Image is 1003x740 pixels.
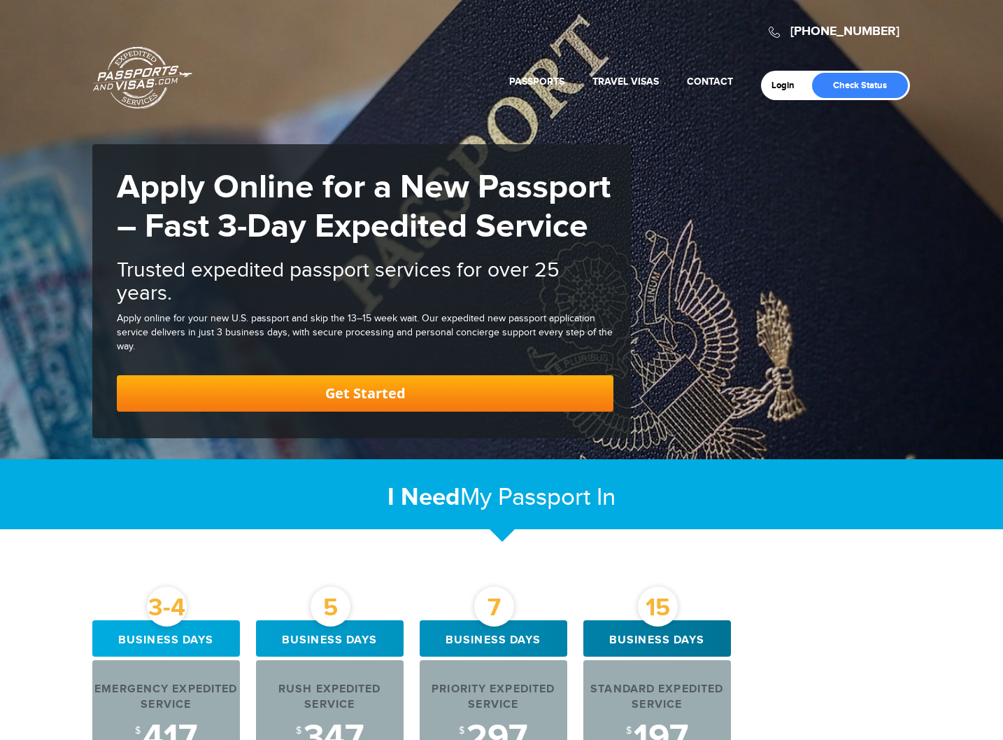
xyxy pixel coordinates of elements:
[311,587,350,627] div: 5
[117,375,613,412] a: Get Started
[459,725,464,736] sup: $
[117,259,613,305] h2: Trusted expedited passport services for over 25 years.
[474,587,514,627] div: 7
[592,76,659,88] a: Travel Visas
[387,482,460,512] strong: I Need
[420,682,567,714] div: Priority Expedited Service
[93,46,192,109] a: Passports & [DOMAIN_NAME]
[420,620,567,657] div: Business days
[687,76,733,88] a: Contact
[256,682,404,714] div: Rush Expedited Service
[771,80,804,91] a: Login
[147,587,187,627] div: 3-4
[509,76,564,88] a: Passports
[498,483,616,512] span: Passport In
[92,482,911,512] h2: My
[626,725,632,736] sup: $
[583,620,731,657] div: Business days
[790,24,899,39] a: [PHONE_NUMBER]
[92,682,240,714] div: Emergency Expedited Service
[117,167,611,247] strong: Apply Online for a New Passport – Fast 3-Day Expedited Service
[812,73,908,98] a: Check Status
[638,587,678,627] div: 15
[117,312,613,354] div: Apply online for your new U.S. passport and skip the 13–15 week wait. Our expedited new passport ...
[135,725,141,736] sup: $
[583,682,731,714] div: Standard Expedited Service
[256,620,404,657] div: Business days
[296,725,301,736] sup: $
[92,620,240,657] div: Business days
